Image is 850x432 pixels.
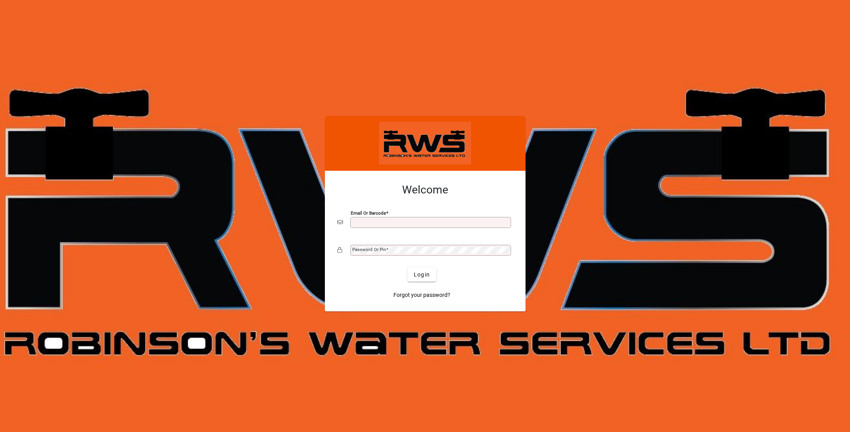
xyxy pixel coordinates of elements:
a: Forgot your password? [390,288,453,302]
span: Forgot your password? [393,291,450,299]
span: Login [414,271,430,279]
button: Login [408,268,436,282]
h2: Welcome [337,183,513,197]
mat-label: Password or Pin [352,247,386,252]
mat-label: Email or Barcode [351,210,386,216]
